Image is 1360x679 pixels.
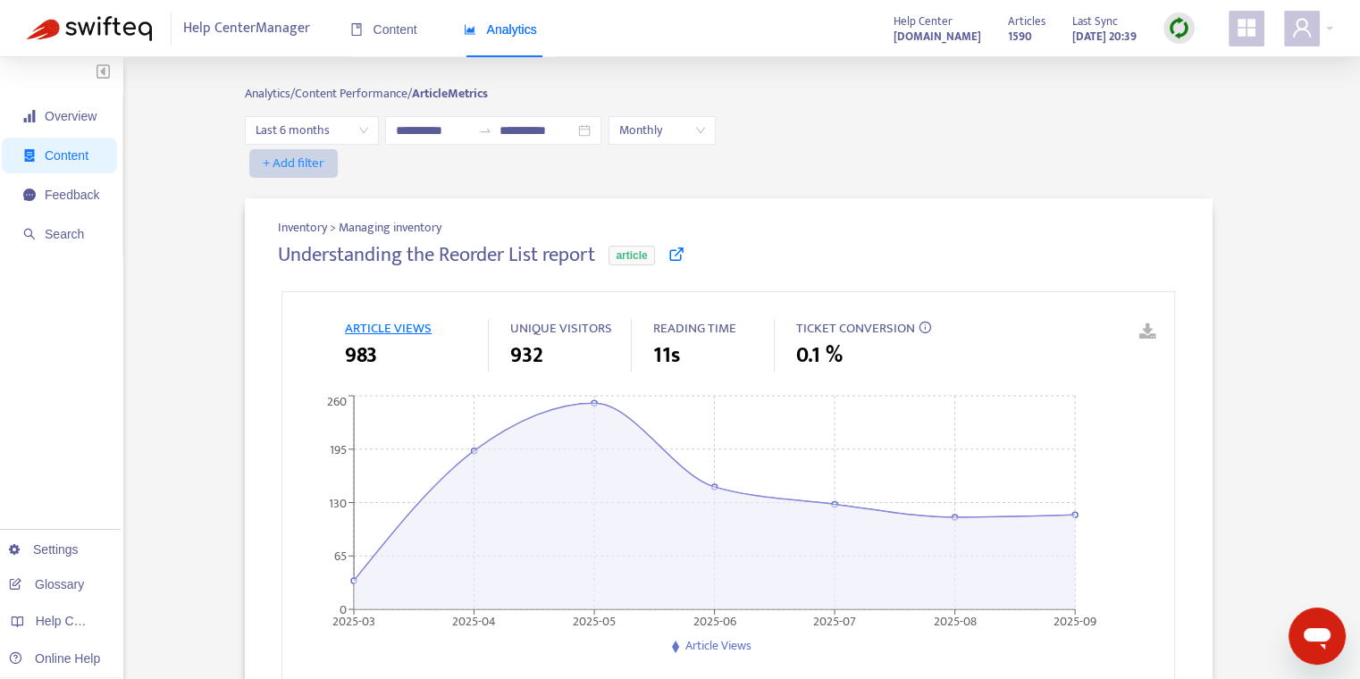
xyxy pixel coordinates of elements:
[1291,17,1313,38] span: user
[452,611,496,632] tspan: 2025-04
[345,317,432,339] span: ARTICLE VIEWS
[45,109,97,123] span: Overview
[478,123,492,138] span: swap-right
[327,391,347,412] tspan: 260
[9,577,84,591] a: Glossary
[609,246,654,265] span: article
[183,12,310,46] span: Help Center Manager
[685,635,751,656] span: Article Views
[1008,12,1045,31] span: Articles
[1289,608,1346,665] iframe: Button to launch messaging window
[1236,17,1257,38] span: appstore
[1072,12,1118,31] span: Last Sync
[27,16,152,41] img: Swifteq
[478,123,492,138] span: to
[45,227,84,241] span: Search
[412,83,488,104] strong: Article Metrics
[23,149,36,162] span: container
[23,189,36,201] span: message
[350,22,417,37] span: Content
[796,339,843,372] span: 0.1 %
[894,26,981,46] a: [DOMAIN_NAME]
[653,317,736,339] span: READING TIME
[45,148,88,163] span: Content
[1054,611,1096,632] tspan: 2025-09
[693,611,736,632] tspan: 2025-06
[345,339,377,372] span: 983
[249,149,338,178] button: + Add filter
[796,317,915,339] span: TICKET CONVERSION
[464,23,476,36] span: area-chart
[1008,27,1032,46] strong: 1590
[1072,27,1137,46] strong: [DATE] 20:39
[934,611,977,632] tspan: 2025-08
[334,546,347,566] tspan: 65
[9,542,79,557] a: Settings
[510,339,543,372] span: 932
[330,217,339,238] span: >
[36,614,109,628] span: Help Centers
[329,493,347,514] tspan: 130
[256,117,368,144] span: Last 6 months
[45,188,99,202] span: Feedback
[350,23,363,36] span: book
[278,217,330,238] span: Inventory
[9,651,100,666] a: Online Help
[813,611,856,632] tspan: 2025-07
[245,83,412,104] span: Analytics/ Content Performance/
[339,218,441,237] span: Managing inventory
[619,117,705,144] span: Monthly
[894,12,953,31] span: Help Center
[278,243,595,267] h4: Understanding the Reorder List report
[23,228,36,240] span: search
[23,110,36,122] span: signal
[653,339,680,372] span: 11s
[332,611,375,632] tspan: 2025-03
[510,317,612,339] span: UNIQUE VISITORS
[263,153,324,174] span: + Add filter
[330,440,347,460] tspan: 195
[573,611,616,632] tspan: 2025-05
[1168,17,1190,39] img: sync.dc5367851b00ba804db3.png
[464,22,537,37] span: Analytics
[340,599,347,620] tspan: 0
[894,27,981,46] strong: [DOMAIN_NAME]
